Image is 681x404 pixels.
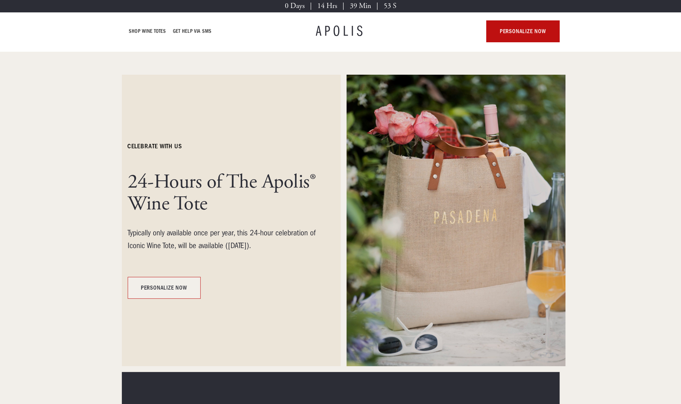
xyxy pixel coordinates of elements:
[173,27,212,36] a: GET HELP VIA SMS
[486,20,559,42] a: personalize now
[316,24,365,39] a: APOLIS
[347,75,565,366] img: A market bag hanging on a chair at an event
[129,27,166,36] a: Shop Wine Totes
[128,171,317,215] h1: 24-Hours of The Apolis® Wine Tote
[128,142,182,151] h6: celebrate with us
[128,227,317,252] div: Typically only available once per year, this 24-hour celebration of Iconic Wine Tote, will be ava...
[128,277,201,299] a: personalize now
